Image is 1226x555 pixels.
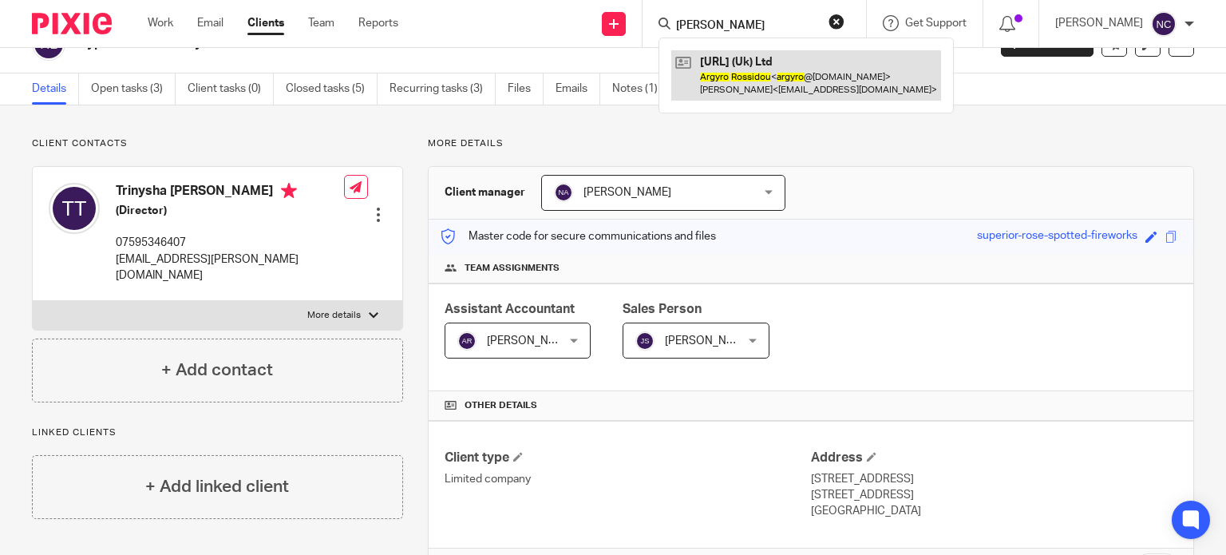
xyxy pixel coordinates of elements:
p: 07595346407 [116,235,344,251]
input: Search [674,19,818,34]
p: Client contacts [32,137,403,150]
img: svg%3E [1151,11,1177,37]
p: More details [428,137,1194,150]
p: [PERSON_NAME] [1055,15,1143,31]
a: Files [508,73,544,105]
span: Sales Person [623,303,702,315]
img: svg%3E [457,331,477,351]
img: Pixie [32,13,112,34]
img: svg%3E [554,183,573,202]
h4: Trinysha [PERSON_NAME] [116,183,344,203]
h4: + Add linked client [145,474,289,499]
a: Team [308,15,334,31]
a: Notes (1) [612,73,670,105]
p: [GEOGRAPHIC_DATA] [811,503,1177,519]
p: Limited company [445,471,811,487]
button: Clear [829,14,844,30]
span: Assistant Accountant [445,303,575,315]
a: Email [197,15,223,31]
a: Emails [556,73,600,105]
div: superior-rose-spotted-fireworks [977,228,1137,246]
span: [PERSON_NAME] [583,187,671,198]
i: Primary [281,183,297,199]
a: Clients [247,15,284,31]
span: [PERSON_NAME] [487,335,575,347]
span: Other details [465,399,537,412]
span: Get Support [905,18,967,29]
a: Closed tasks (5) [286,73,378,105]
p: [STREET_ADDRESS] [811,487,1177,503]
a: Client tasks (0) [188,73,274,105]
a: Work [148,15,173,31]
a: Details [32,73,79,105]
a: Open tasks (3) [91,73,176,105]
p: [EMAIL_ADDRESS][PERSON_NAME][DOMAIN_NAME] [116,252,344,284]
p: Master code for secure communications and files [441,228,716,244]
h4: Client type [445,450,811,466]
a: Recurring tasks (3) [390,73,496,105]
a: Reports [358,15,398,31]
p: Linked clients [32,426,403,439]
h4: + Add contact [161,358,273,383]
span: Team assignments [465,262,560,275]
h5: (Director) [116,203,344,219]
img: svg%3E [635,331,655,351]
span: [PERSON_NAME] [665,335,753,347]
h3: Client manager [445,184,525,200]
h4: Address [811,450,1177,466]
img: svg%3E [49,183,100,234]
p: More details [307,309,361,322]
p: [STREET_ADDRESS] [811,471,1177,487]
